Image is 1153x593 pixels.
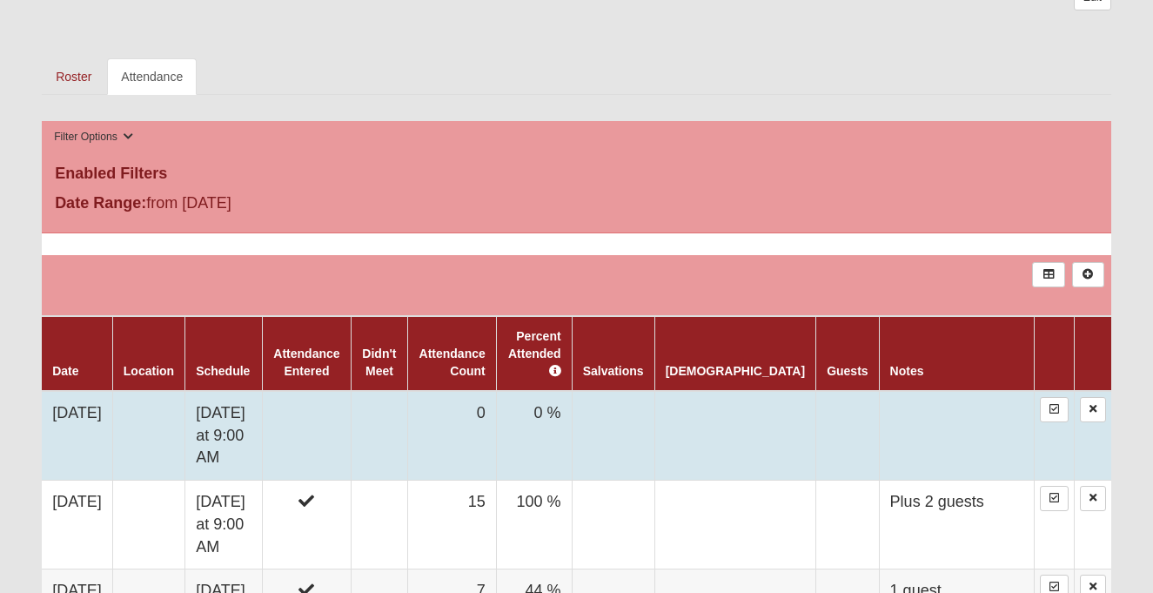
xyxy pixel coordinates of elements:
td: Plus 2 guests [879,481,1034,569]
a: Schedule [196,364,250,378]
a: Export to Excel [1032,262,1064,287]
a: Delete [1080,397,1106,422]
th: Guests [816,316,879,391]
a: Roster [42,58,105,95]
a: Date [52,364,78,378]
td: [DATE] at 9:00 AM [185,481,263,569]
div: from [DATE] [42,192,399,219]
a: Enter Attendance [1040,486,1069,511]
th: Salvations [572,316,654,391]
a: Delete [1080,486,1106,511]
td: 0 [407,391,496,481]
td: [DATE] [42,391,112,481]
a: Percent Attended [508,329,561,378]
th: [DEMOGRAPHIC_DATA] [654,316,815,391]
td: [DATE] [42,481,112,569]
a: Enter Attendance [1040,397,1069,422]
td: 100 % [496,481,572,569]
label: Date Range: [55,192,146,215]
a: Notes [890,364,924,378]
h4: Enabled Filters [55,165,1098,184]
a: Attendance [107,58,197,95]
a: Location [124,364,174,378]
button: Filter Options [49,128,138,146]
td: 15 [407,481,496,569]
a: Attendance Count [419,347,486,378]
a: Attendance Entered [273,347,339,378]
a: Alt+N [1072,262,1104,287]
td: 0 % [496,391,572,481]
a: Didn't Meet [362,347,396,378]
td: [DATE] at 9:00 AM [185,391,263,481]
